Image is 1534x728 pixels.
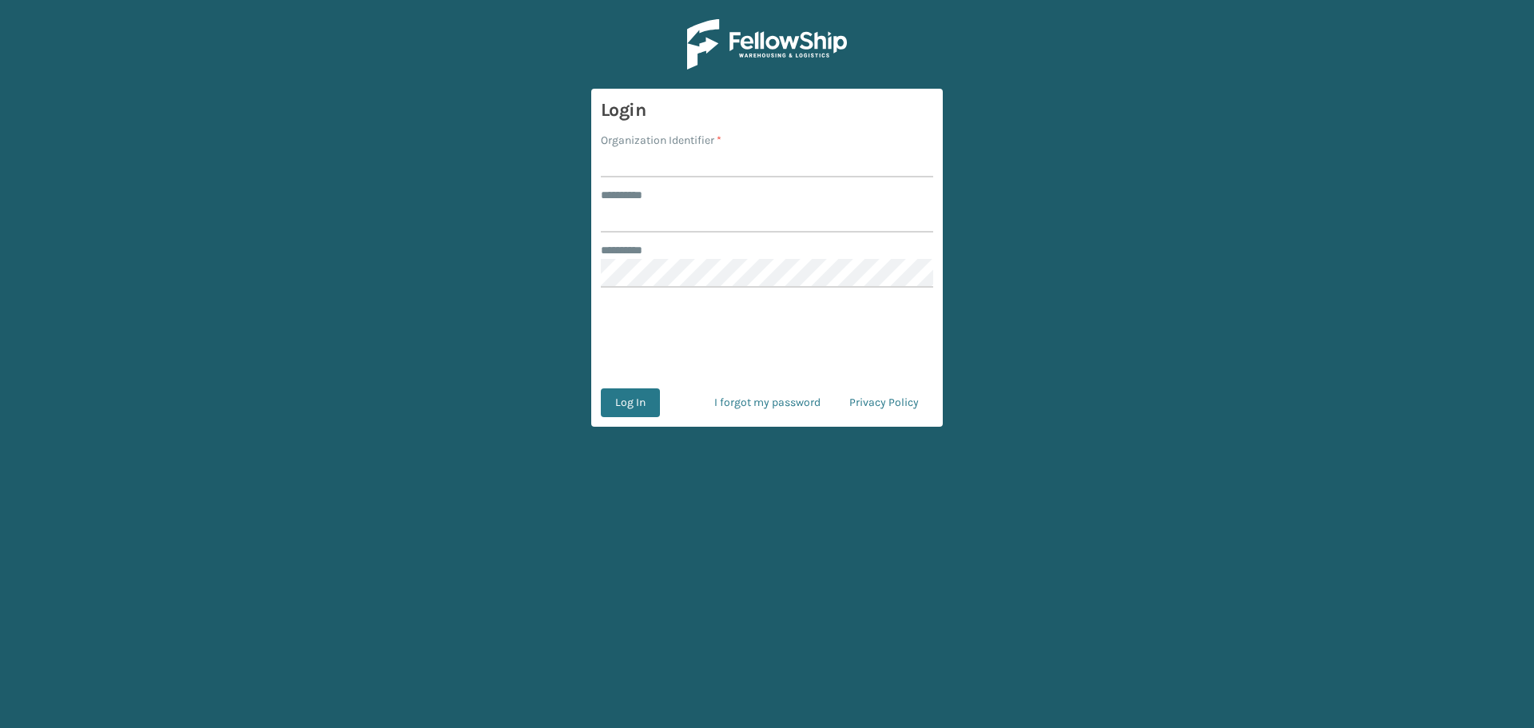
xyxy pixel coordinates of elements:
label: Organization Identifier [601,132,721,149]
iframe: reCAPTCHA [646,307,888,369]
a: Privacy Policy [835,388,933,417]
img: Logo [687,19,847,70]
button: Log In [601,388,660,417]
a: I forgot my password [700,388,835,417]
h3: Login [601,98,933,122]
